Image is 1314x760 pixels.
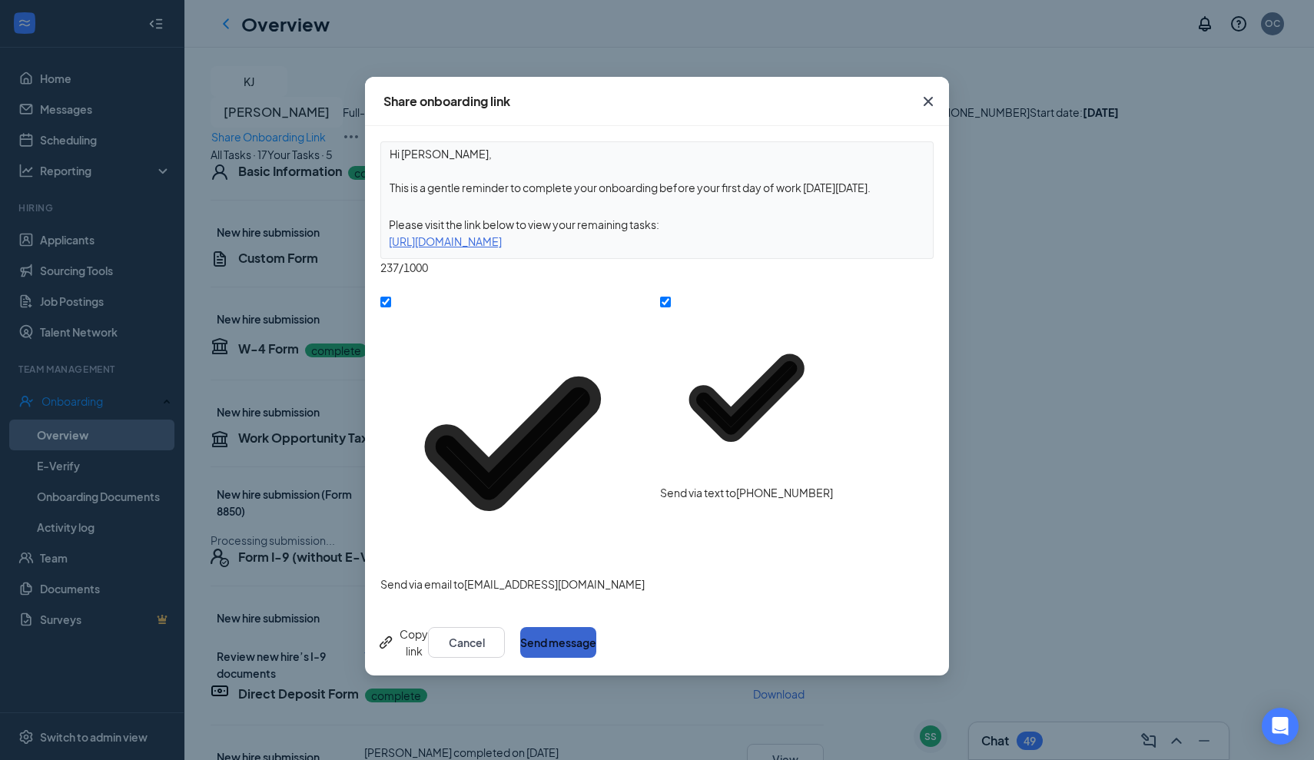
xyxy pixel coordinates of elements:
[377,633,396,652] svg: Link
[381,216,933,233] div: Please visit the link below to view your remaining tasks:
[919,92,937,111] svg: Cross
[380,577,645,591] span: Send via email to [EMAIL_ADDRESS][DOMAIN_NAME]
[1262,708,1299,745] div: Open Intercom Messenger
[660,297,671,307] input: Send via text to[PHONE_NUMBER]
[380,311,645,576] svg: Checkmark
[908,77,949,126] button: Close
[381,233,933,250] div: [URL][DOMAIN_NAME]
[520,627,596,658] button: Send message
[660,311,833,484] svg: Checkmark
[381,142,933,199] textarea: Hi [PERSON_NAME], This is a gentle reminder to complete your onboarding before your first day of ...
[380,259,934,276] div: 237 / 1000
[377,626,428,659] button: Link Copy link
[428,627,505,658] button: Cancel
[377,626,428,659] div: Copy link
[380,297,391,307] input: Send via email to[EMAIL_ADDRESS][DOMAIN_NAME]
[660,486,833,499] span: Send via text to [PHONE_NUMBER]
[383,93,510,110] div: Share onboarding link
